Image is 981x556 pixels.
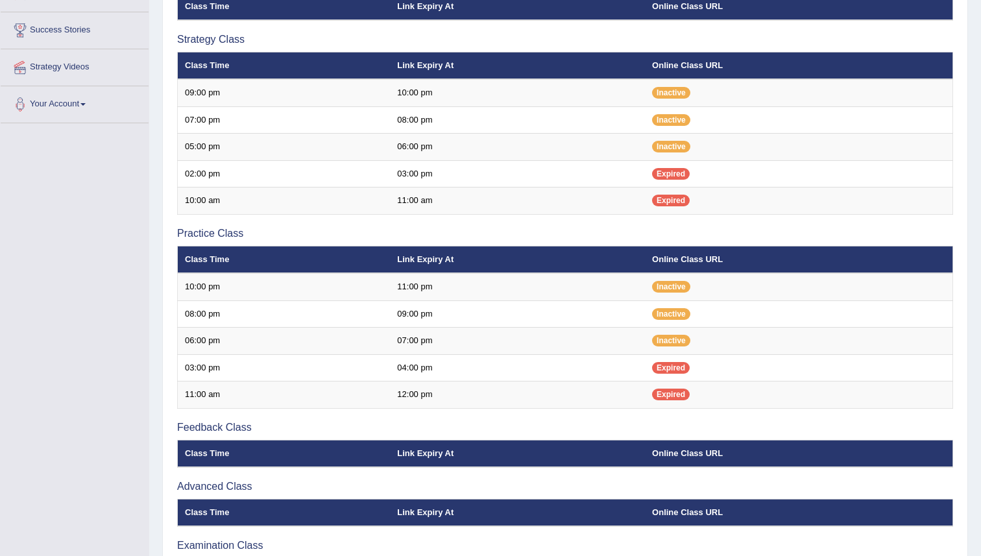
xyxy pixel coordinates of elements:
[390,134,645,161] td: 06:00 pm
[652,87,690,99] span: Inactive
[178,328,391,355] td: 06:00 pm
[390,160,645,187] td: 03:00 pm
[390,106,645,134] td: 08:00 pm
[178,273,391,300] td: 10:00 pm
[652,281,690,293] span: Inactive
[177,540,953,551] h3: Examination Class
[177,422,953,433] h3: Feedback Class
[177,34,953,45] h3: Strategy Class
[390,246,645,273] th: Link Expiry At
[1,86,149,119] a: Your Account
[652,335,690,346] span: Inactive
[1,12,149,45] a: Success Stories
[390,52,645,79] th: Link Expiry At
[178,499,391,526] th: Class Time
[390,300,645,328] td: 09:00 pm
[390,328,645,355] td: 07:00 pm
[178,134,391,161] td: 05:00 pm
[178,52,391,79] th: Class Time
[178,106,391,134] td: 07:00 pm
[1,49,149,82] a: Strategy Videos
[652,308,690,320] span: Inactive
[390,440,645,467] th: Link Expiry At
[178,381,391,409] td: 11:00 am
[652,195,690,206] span: Expired
[390,273,645,300] td: 11:00 pm
[390,79,645,106] td: 10:00 pm
[652,362,690,374] span: Expired
[177,481,953,492] h3: Advanced Class
[652,114,690,126] span: Inactive
[652,141,690,152] span: Inactive
[645,52,952,79] th: Online Class URL
[178,300,391,328] td: 08:00 pm
[652,168,690,180] span: Expired
[178,246,391,273] th: Class Time
[390,354,645,381] td: 04:00 pm
[645,499,952,526] th: Online Class URL
[177,228,953,239] h3: Practice Class
[645,246,952,273] th: Online Class URL
[645,440,952,467] th: Online Class URL
[652,389,690,400] span: Expired
[178,354,391,381] td: 03:00 pm
[178,187,391,215] td: 10:00 am
[178,160,391,187] td: 02:00 pm
[178,79,391,106] td: 09:00 pm
[178,440,391,467] th: Class Time
[390,187,645,215] td: 11:00 am
[390,381,645,409] td: 12:00 pm
[390,499,645,526] th: Link Expiry At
